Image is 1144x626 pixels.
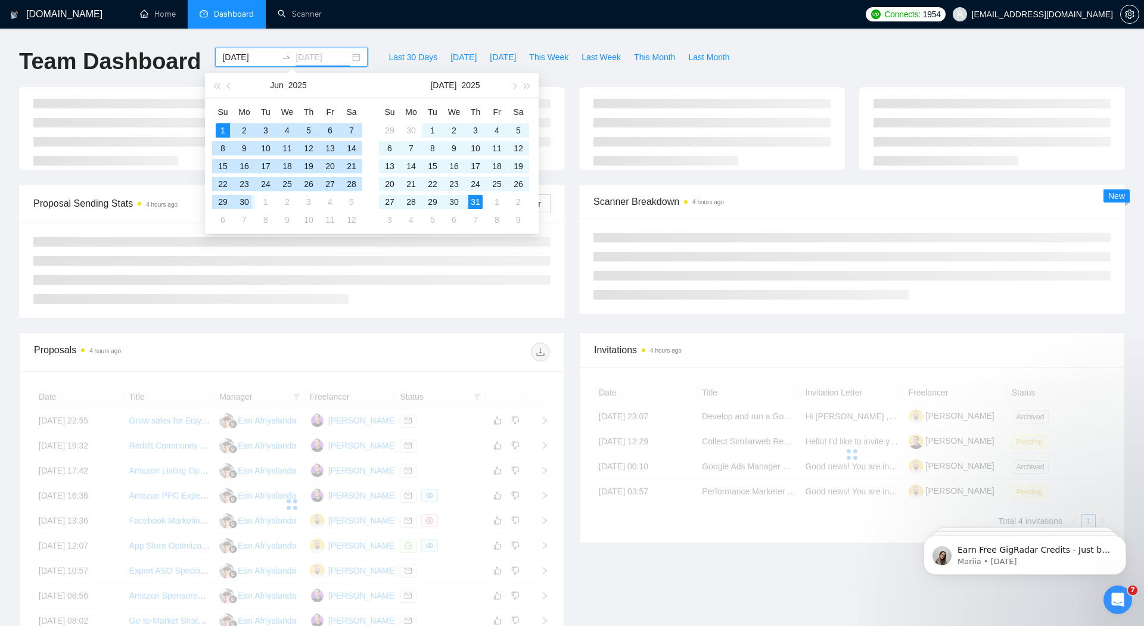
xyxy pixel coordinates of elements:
td: 2025-08-05 [422,211,443,229]
span: Connects: [884,8,920,21]
a: setting [1120,10,1139,19]
div: 4 [323,195,337,209]
div: 28 [344,177,359,191]
td: 2025-07-01 [422,122,443,139]
div: 23 [447,177,461,191]
time: 4 hours ago [146,201,178,208]
span: This Month [634,51,675,64]
div: 3 [468,123,483,138]
span: 1954 [923,8,941,21]
div: 10 [468,141,483,155]
td: 2025-07-05 [508,122,529,139]
td: 2025-07-04 [319,193,341,211]
div: 21 [344,159,359,173]
div: 12 [344,213,359,227]
div: 9 [447,141,461,155]
button: setting [1120,5,1139,24]
div: 11 [490,141,504,155]
div: 7 [237,213,251,227]
time: 4 hours ago [692,199,724,205]
span: Last Week [582,51,621,64]
div: 30 [447,195,461,209]
div: 21 [404,177,418,191]
div: 6 [323,123,337,138]
div: 16 [447,159,461,173]
td: 2025-07-06 [212,211,234,229]
td: 2025-07-10 [465,139,486,157]
div: 22 [425,177,440,191]
div: 6 [447,213,461,227]
th: Th [465,102,486,122]
div: 27 [323,177,337,191]
th: Sa [341,102,362,122]
div: 26 [511,177,526,191]
div: 16 [237,159,251,173]
div: 10 [259,141,273,155]
div: 31 [468,195,483,209]
td: 2025-08-09 [508,211,529,229]
th: Su [212,102,234,122]
div: 14 [404,159,418,173]
div: 28 [404,195,418,209]
button: 2025 [288,73,307,97]
td: 2025-06-25 [276,175,298,193]
div: 9 [237,141,251,155]
div: 6 [216,213,230,227]
div: 5 [301,123,316,138]
div: 3 [383,213,397,227]
td: 2025-07-11 [319,211,341,229]
td: 2025-07-02 [276,193,298,211]
td: 2025-06-29 [212,193,234,211]
th: Fr [319,102,341,122]
a: homeHome [140,9,176,19]
div: 24 [468,177,483,191]
div: 20 [323,159,337,173]
td: 2025-06-27 [319,175,341,193]
td: 2025-06-16 [234,157,255,175]
div: 3 [259,123,273,138]
th: Mo [234,102,255,122]
div: 1 [216,123,230,138]
button: This Week [523,48,575,67]
td: 2025-07-12 [341,211,362,229]
td: 2025-06-20 [319,157,341,175]
div: 7 [468,213,483,227]
td: 2025-06-04 [276,122,298,139]
h1: Team Dashboard [19,48,201,76]
td: 2025-07-31 [465,193,486,211]
th: Tu [422,102,443,122]
th: Su [379,102,400,122]
div: 2 [280,195,294,209]
div: 19 [511,159,526,173]
th: Tu [255,102,276,122]
div: 8 [425,141,440,155]
td: 2025-07-04 [486,122,508,139]
td: 2025-07-27 [379,193,400,211]
td: 2025-07-02 [443,122,465,139]
div: 13 [383,159,397,173]
div: 24 [259,177,273,191]
button: Jun [270,73,284,97]
img: logo [10,5,18,24]
button: [DATE] [430,73,456,97]
td: 2025-06-06 [319,122,341,139]
td: 2025-06-15 [212,157,234,175]
div: 14 [344,141,359,155]
div: 17 [468,159,483,173]
div: 15 [425,159,440,173]
input: Start date [222,51,276,64]
div: 23 [237,177,251,191]
button: 2025 [461,73,480,97]
div: 25 [490,177,504,191]
td: 2025-07-07 [234,211,255,229]
span: user [956,10,964,18]
td: 2025-06-01 [212,122,234,139]
time: 4 hours ago [650,347,682,354]
td: 2025-07-09 [276,211,298,229]
div: 2 [511,195,526,209]
td: 2025-06-19 [298,157,319,175]
td: 2025-06-22 [212,175,234,193]
td: 2025-06-05 [298,122,319,139]
div: 2 [447,123,461,138]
